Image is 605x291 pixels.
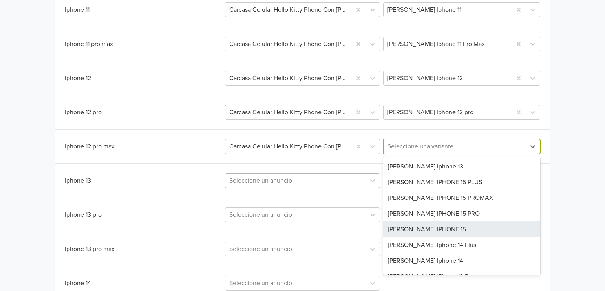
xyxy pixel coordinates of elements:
[65,210,223,220] div: Iphone 13 pro
[383,206,540,221] div: [PERSON_NAME] IPHONE 15 PRO
[383,269,540,284] div: [PERSON_NAME] iPhone 13 Pro
[65,73,223,83] div: Iphone 12
[65,5,223,15] div: Iphone 11
[383,237,540,253] div: [PERSON_NAME] Iphone 14 Plus
[383,253,540,269] div: [PERSON_NAME] Iphone 14
[65,39,223,49] div: Iphone 11 pro max
[65,278,223,288] div: Iphone 14
[65,244,223,254] div: Iphone 13 pro max
[383,174,540,190] div: [PERSON_NAME] IPHONE 15 PLUS
[383,159,540,174] div: [PERSON_NAME] Iphone 13
[65,176,223,185] div: Iphone 13
[383,190,540,206] div: [PERSON_NAME] IPHONE 15 PROMAX
[383,221,540,237] div: [PERSON_NAME] IPHONE 15
[65,108,223,117] div: Iphone 12 pro
[65,142,223,151] div: Iphone 12 pro max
